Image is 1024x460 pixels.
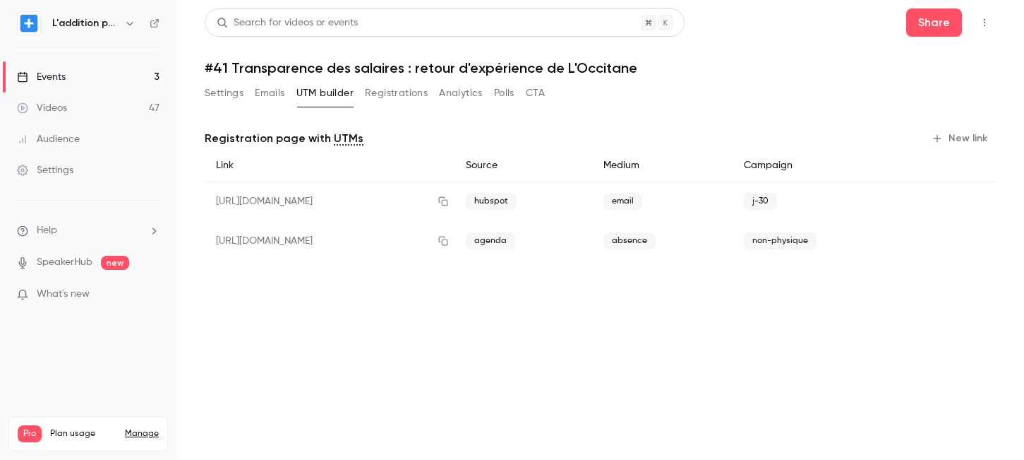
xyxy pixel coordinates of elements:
[17,132,80,146] div: Audience
[205,82,243,105] button: Settings
[205,130,363,147] p: Registration page with
[744,232,817,249] span: non-physique
[494,82,514,105] button: Polls
[603,232,656,249] span: absence
[101,256,129,270] span: new
[37,223,57,238] span: Help
[17,70,66,84] div: Events
[906,8,962,37] button: Share
[733,150,911,182] div: Campaign
[334,130,363,147] a: UTMs
[52,16,119,30] h6: L'addition par Epsor
[37,255,92,270] a: SpeakerHub
[205,221,454,261] div: [URL][DOMAIN_NAME]
[526,82,545,105] button: CTA
[50,428,116,440] span: Plan usage
[365,82,428,105] button: Registrations
[217,16,358,30] div: Search for videos or events
[296,82,354,105] button: UTM builder
[205,182,454,222] div: [URL][DOMAIN_NAME]
[17,101,67,115] div: Videos
[744,193,777,210] span: j-30
[439,82,483,105] button: Analytics
[466,232,515,249] span: agenda
[205,150,454,182] div: Link
[17,163,73,177] div: Settings
[125,428,159,440] a: Manage
[603,193,642,210] span: email
[926,127,996,150] button: New link
[143,288,159,301] iframe: Noticeable Trigger
[205,59,996,76] h1: #41 Transparence des salaires : retour d'expérience de L'Occitane
[17,223,159,238] li: help-dropdown-opener
[18,425,42,442] span: Pro
[466,193,517,210] span: hubspot
[454,150,592,182] div: Source
[255,82,284,105] button: Emails
[37,287,90,302] span: What's new
[592,150,733,182] div: Medium
[18,12,40,35] img: L'addition par Epsor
